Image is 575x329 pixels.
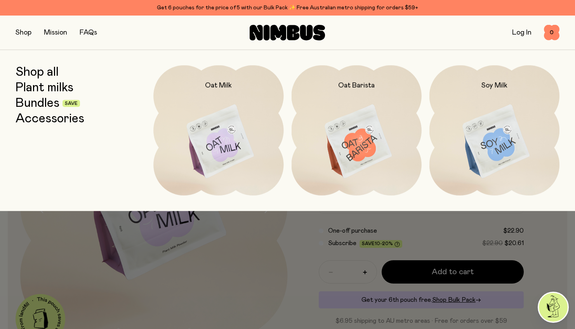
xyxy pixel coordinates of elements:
[16,96,59,110] a: Bundles
[80,29,97,36] a: FAQs
[44,29,67,36] a: Mission
[429,65,559,195] a: Soy Milk
[16,81,73,95] a: Plant milks
[65,101,78,106] span: Save
[512,29,532,36] a: Log In
[338,81,375,90] h2: Oat Barista
[205,81,232,90] h2: Oat Milk
[539,293,568,322] img: agent
[16,3,559,12] div: Get 6 pouches for the price of 5 with our Bulk Pack ✨ Free Australian metro shipping for orders $59+
[16,65,59,79] a: Shop all
[481,81,507,90] h2: Soy Milk
[544,25,559,40] button: 0
[153,65,283,195] a: Oat Milk
[292,65,422,195] a: Oat Barista
[16,112,84,126] a: Accessories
